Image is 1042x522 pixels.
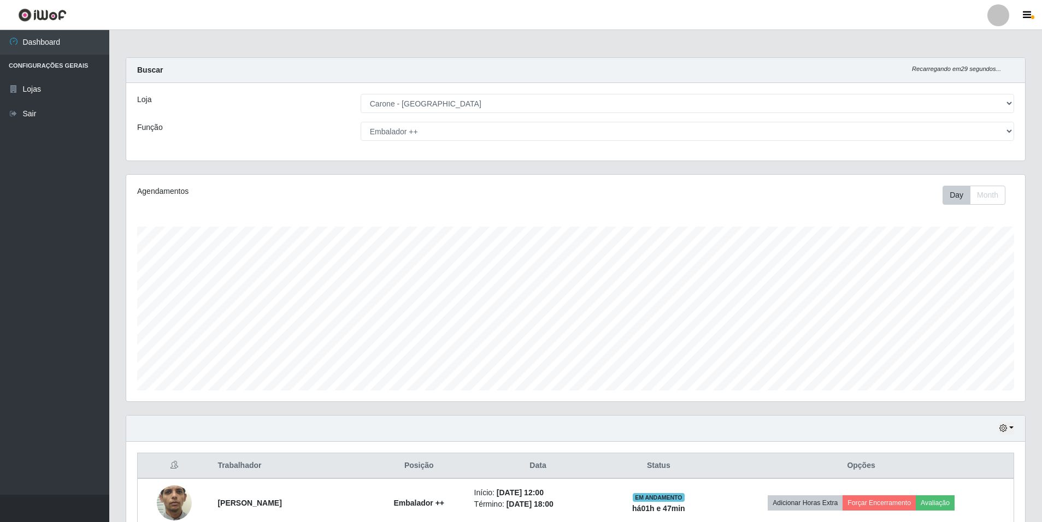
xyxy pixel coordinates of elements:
[916,495,955,511] button: Avaliação
[843,495,916,511] button: Forçar Encerramento
[633,493,685,502] span: EM ANDAMENTO
[137,94,151,105] label: Loja
[912,66,1001,72] i: Recarregando em 29 segundos...
[137,122,163,133] label: Função
[507,500,554,508] time: [DATE] 18:00
[497,488,544,497] time: [DATE] 12:00
[632,504,685,513] strong: há 01 h e 47 min
[137,66,163,74] strong: Buscar
[943,186,1005,205] div: First group
[393,499,444,507] strong: Embalador ++
[768,495,843,511] button: Adicionar Horas Extra
[474,487,602,499] li: Início:
[211,453,370,479] th: Trabalhador
[137,186,493,197] div: Agendamentos
[370,453,468,479] th: Posição
[608,453,709,479] th: Status
[709,453,1014,479] th: Opções
[943,186,970,205] button: Day
[970,186,1005,205] button: Month
[217,499,281,507] strong: [PERSON_NAME]
[468,453,609,479] th: Data
[943,186,1014,205] div: Toolbar with button groups
[18,8,67,22] img: CoreUI Logo
[474,499,602,510] li: Término:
